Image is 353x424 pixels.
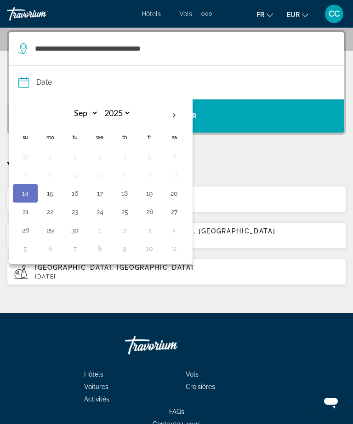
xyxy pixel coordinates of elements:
button: Day 10 [92,168,107,181]
button: Day 1 [92,224,107,237]
button: Day 1 [43,150,57,163]
span: CC [329,9,340,18]
a: Travorium [7,7,76,21]
button: Day 23 [68,205,82,218]
button: Day 3 [92,150,107,163]
button: Next month [162,105,187,126]
button: Day 4 [167,224,182,237]
button: Day 25 [117,205,132,218]
button: Extra navigation items [201,6,212,21]
button: Day 19 [142,187,157,200]
button: Day 3 [142,224,157,237]
button: Day 2 [68,150,82,163]
span: EUR [287,11,300,18]
button: Day 8 [43,168,57,181]
span: Vols [186,371,199,378]
a: Voitures [75,383,118,390]
button: Change currency [287,8,308,21]
button: Day 4 [117,150,132,163]
button: Day 11 [167,242,182,255]
button: [GEOGRAPHIC_DATA], [GEOGRAPHIC_DATA], [GEOGRAPHIC_DATA][DATE] [7,222,346,249]
a: Vols [176,371,208,378]
button: Day 15 [43,187,57,200]
button: Day 12 [142,168,157,181]
button: [GEOGRAPHIC_DATA], [GEOGRAPHIC_DATA][DATE] [7,258,346,285]
a: Travorium [125,331,217,359]
button: Day 16 [68,187,82,200]
span: Croisières [186,383,215,390]
a: Vols [179,10,192,17]
a: Activités [75,395,119,403]
button: Day 18 [117,187,132,200]
button: Day 9 [68,168,82,181]
span: Hôtels [84,371,103,378]
span: Voitures [84,383,108,390]
iframe: Bouton de lancement de la fenêtre de messagerie [316,387,346,417]
button: [GEOGRAPHIC_DATA], [GEOGRAPHIC_DATA][DATE][PERSON_NAME] [7,186,346,213]
button: Day 5 [142,150,157,163]
a: FAQs [160,408,194,415]
button: Day 9 [117,242,132,255]
a: Croisières [176,383,224,390]
button: Day 14 [18,187,33,200]
div: Search widget [9,32,344,133]
button: Day 17 [92,187,107,200]
button: Day 7 [68,242,82,255]
button: Day 27 [167,205,182,218]
button: Day 30 [68,224,82,237]
button: Day 20 [167,187,182,200]
button: Day 2 [117,224,132,237]
span: fr [256,11,264,18]
p: [DATE] [35,273,339,280]
button: User Menu [322,4,346,23]
button: Day 22 [43,205,57,218]
button: Day 11 [117,168,132,181]
button: Day 29 [43,224,57,237]
button: Day 6 [43,242,57,255]
button: Day 5 [18,242,33,255]
select: Select year [101,105,131,121]
button: Day 21 [18,205,33,218]
button: Day 10 [142,242,157,255]
button: Day 31 [18,150,33,163]
span: FAQs [169,408,184,415]
button: Day 13 [167,168,182,181]
p: Your Recent Searches [7,158,346,176]
button: Day 28 [18,224,33,237]
button: Date [18,66,335,99]
button: Day 24 [92,205,107,218]
select: Select month [68,105,98,121]
button: Day 7 [18,168,33,181]
span: [GEOGRAPHIC_DATA], [GEOGRAPHIC_DATA] [35,264,194,271]
button: Change language [256,8,273,21]
button: Day 26 [142,205,157,218]
a: Hôtels [75,371,113,378]
a: Hôtels [142,10,161,17]
button: Day 6 [167,150,182,163]
button: Day 8 [92,242,107,255]
span: Activités [84,395,109,403]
